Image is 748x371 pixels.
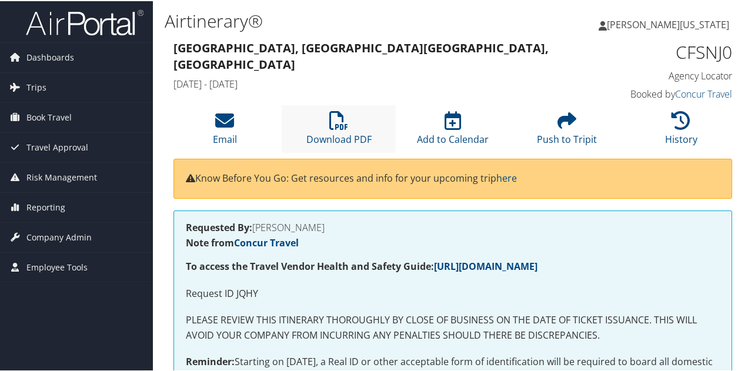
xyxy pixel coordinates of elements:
span: Book Travel [26,102,72,131]
a: Download PDF [306,116,372,145]
a: Concur Travel [234,235,299,248]
span: Reporting [26,192,65,221]
span: [PERSON_NAME][US_STATE] [607,17,729,30]
span: Risk Management [26,162,97,191]
a: Push to Tripit [537,116,597,145]
span: Trips [26,72,46,101]
p: Request ID JQHY [186,285,720,300]
h4: [PERSON_NAME] [186,222,720,231]
strong: To access the Travel Vendor Health and Safety Guide: [186,259,537,272]
span: Dashboards [26,42,74,71]
span: Travel Approval [26,132,88,161]
h1: Airtinerary® [165,8,549,32]
h1: CFSNJ0 [606,39,732,63]
h4: [DATE] - [DATE] [173,76,588,89]
strong: Requested By: [186,220,252,233]
p: Know Before You Go: Get resources and info for your upcoming trip [186,170,720,185]
a: Add to Calendar [417,116,489,145]
a: History [665,116,697,145]
strong: Note from [186,235,299,248]
span: Company Admin [26,222,92,251]
p: PLEASE REVIEW THIS ITINERARY THOROUGHLY BY CLOSE OF BUSINESS ON THE DATE OF TICKET ISSUANCE. THIS... [186,312,720,342]
a: here [496,171,517,183]
strong: Reminder: [186,354,235,367]
h4: Agency Locator [606,68,732,81]
a: Concur Travel [675,86,732,99]
a: [PERSON_NAME][US_STATE] [599,6,741,41]
h4: Booked by [606,86,732,99]
span: Employee Tools [26,252,88,281]
img: airportal-logo.png [26,8,143,35]
a: [URL][DOMAIN_NAME] [434,259,537,272]
strong: [GEOGRAPHIC_DATA], [GEOGRAPHIC_DATA] [GEOGRAPHIC_DATA], [GEOGRAPHIC_DATA] [173,39,549,71]
a: Email [213,116,237,145]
